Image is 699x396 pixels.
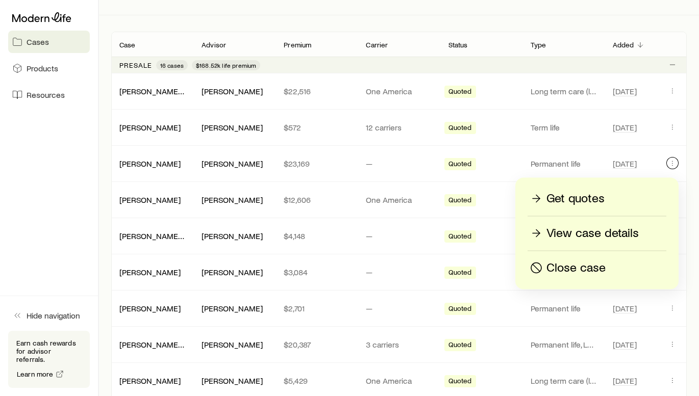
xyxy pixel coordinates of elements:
a: Products [8,57,90,80]
span: Quoted [448,377,472,387]
p: Long term care (linked benefit) [531,376,596,386]
p: Permanent life, Long term care (linked benefit) [531,339,596,350]
span: Quoted [448,87,472,98]
span: Quoted [448,123,472,134]
p: One America [366,195,432,205]
a: [PERSON_NAME], [PERSON_NAME] & [PERSON_NAME] [119,339,315,349]
span: [DATE] [613,376,637,386]
p: — [366,303,432,313]
a: [PERSON_NAME] [119,195,181,204]
a: Get quotes [528,190,666,208]
p: $2,701 [284,303,349,313]
span: [DATE] [613,303,637,313]
p: $12,606 [284,195,349,205]
span: Quoted [448,268,472,279]
span: [DATE] [613,86,637,96]
p: — [366,159,432,169]
span: 16 cases [160,61,184,69]
span: Products [27,63,58,73]
p: 12 carriers [366,122,432,133]
button: Close case [528,259,666,277]
p: Get quotes [546,191,605,207]
div: [PERSON_NAME] [202,376,263,386]
p: Permanent life [531,159,596,169]
span: Cases [27,37,49,47]
a: [PERSON_NAME] [119,376,181,385]
span: Hide navigation [27,310,80,321]
p: $572 [284,122,349,133]
span: Quoted [448,196,472,206]
a: [PERSON_NAME] [119,122,181,132]
span: Quoted [448,232,472,243]
button: Hide navigation [8,304,90,327]
p: Long term care (linked benefit) [531,86,596,96]
span: $168.52k life premium [196,61,256,69]
p: $22,516 [284,86,349,96]
div: Earn cash rewards for advisor referrals.Learn more [8,331,90,388]
div: [PERSON_NAME], [PERSON_NAME] & [PERSON_NAME] [119,339,185,350]
a: [PERSON_NAME] & [PERSON_NAME] [119,231,251,241]
a: [PERSON_NAME] [119,303,181,313]
p: Earn cash rewards for advisor referrals. [16,339,82,363]
p: — [366,267,432,277]
a: Resources [8,84,90,106]
div: [PERSON_NAME] & [PERSON_NAME] [119,231,185,242]
span: [DATE] [613,122,637,133]
p: Term life [531,122,596,133]
p: Advisor [202,41,226,49]
div: [PERSON_NAME] [202,86,263,97]
div: [PERSON_NAME] [202,339,263,350]
div: [PERSON_NAME] [119,376,181,386]
p: Close case [546,260,606,276]
p: — [366,231,432,241]
div: [PERSON_NAME] [119,267,181,278]
p: Presale [119,61,152,69]
p: Premium [284,41,311,49]
div: [PERSON_NAME] [202,303,263,314]
div: [PERSON_NAME] [202,231,263,242]
span: [DATE] [613,159,637,169]
p: $3,084 [284,267,349,277]
a: [PERSON_NAME] [119,159,181,168]
span: Quoted [448,160,472,170]
span: Resources [27,90,65,100]
p: Case [119,41,136,49]
div: [PERSON_NAME] [119,159,181,169]
p: One America [366,86,432,96]
p: 3 carriers [366,339,432,350]
span: Learn more [17,371,54,378]
p: $5,429 [284,376,349,386]
div: [PERSON_NAME] [202,122,263,133]
p: $23,169 [284,159,349,169]
span: Quoted [448,340,472,351]
div: [PERSON_NAME] [202,195,263,205]
div: [PERSON_NAME] [119,195,181,205]
a: [PERSON_NAME] [119,267,181,277]
p: Permanent life [531,303,596,313]
div: [PERSON_NAME] [119,303,181,314]
p: $20,387 [284,339,349,350]
a: [PERSON_NAME] & [PERSON_NAME] [119,86,251,96]
a: Cases [8,31,90,53]
div: [PERSON_NAME] [119,122,181,133]
p: Status [448,41,468,49]
div: [PERSON_NAME] & [PERSON_NAME] [119,86,185,97]
div: [PERSON_NAME] [202,159,263,169]
p: Type [531,41,546,49]
p: View case details [546,225,639,242]
a: View case details [528,225,666,243]
span: [DATE] [613,339,637,350]
p: Carrier [366,41,388,49]
span: Quoted [448,304,472,315]
p: One America [366,376,432,386]
div: [PERSON_NAME] [202,267,263,278]
p: Added [613,41,634,49]
p: $4,148 [284,231,349,241]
